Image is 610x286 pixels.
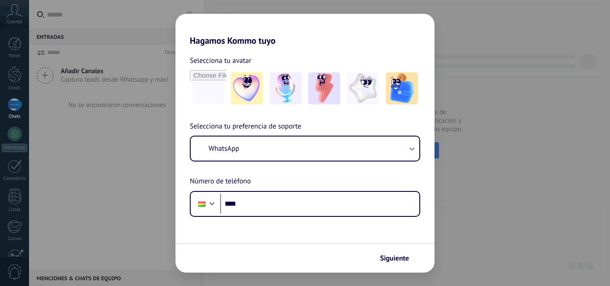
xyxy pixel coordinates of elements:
img: -2.jpeg [270,72,302,104]
img: -1.jpeg [231,72,263,104]
span: Siguiente [380,255,409,261]
img: -5.jpeg [386,72,418,104]
h2: Hagamos Kommo tuyo [175,14,435,46]
span: Selecciona tu preferencia de soporte [190,121,301,133]
span: WhatsApp [209,144,239,153]
img: -4.jpeg [347,72,379,104]
button: WhatsApp [191,137,419,161]
button: Siguiente [376,251,421,266]
span: Selecciona tu avatar [190,55,251,66]
div: Bolivia: + 591 [193,195,210,213]
img: -3.jpeg [308,72,340,104]
span: Número de teléfono [190,176,251,187]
